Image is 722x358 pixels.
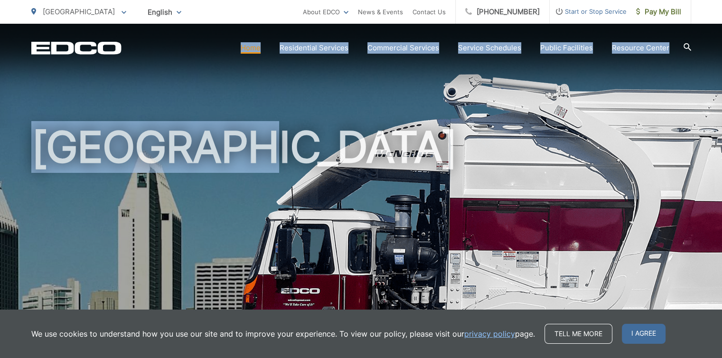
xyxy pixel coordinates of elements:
[413,6,446,18] a: Contact Us
[31,328,535,339] p: We use cookies to understand how you use our site and to improve your experience. To view our pol...
[280,42,348,54] a: Residential Services
[358,6,403,18] a: News & Events
[31,41,122,55] a: EDCD logo. Return to the homepage.
[241,42,261,54] a: Home
[612,42,669,54] a: Resource Center
[367,42,439,54] a: Commercial Services
[464,328,515,339] a: privacy policy
[636,6,681,18] span: Pay My Bill
[141,4,188,20] span: English
[540,42,593,54] a: Public Facilities
[458,42,521,54] a: Service Schedules
[622,324,666,344] span: I agree
[303,6,348,18] a: About EDCO
[544,324,612,344] a: Tell me more
[43,7,115,16] span: [GEOGRAPHIC_DATA]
